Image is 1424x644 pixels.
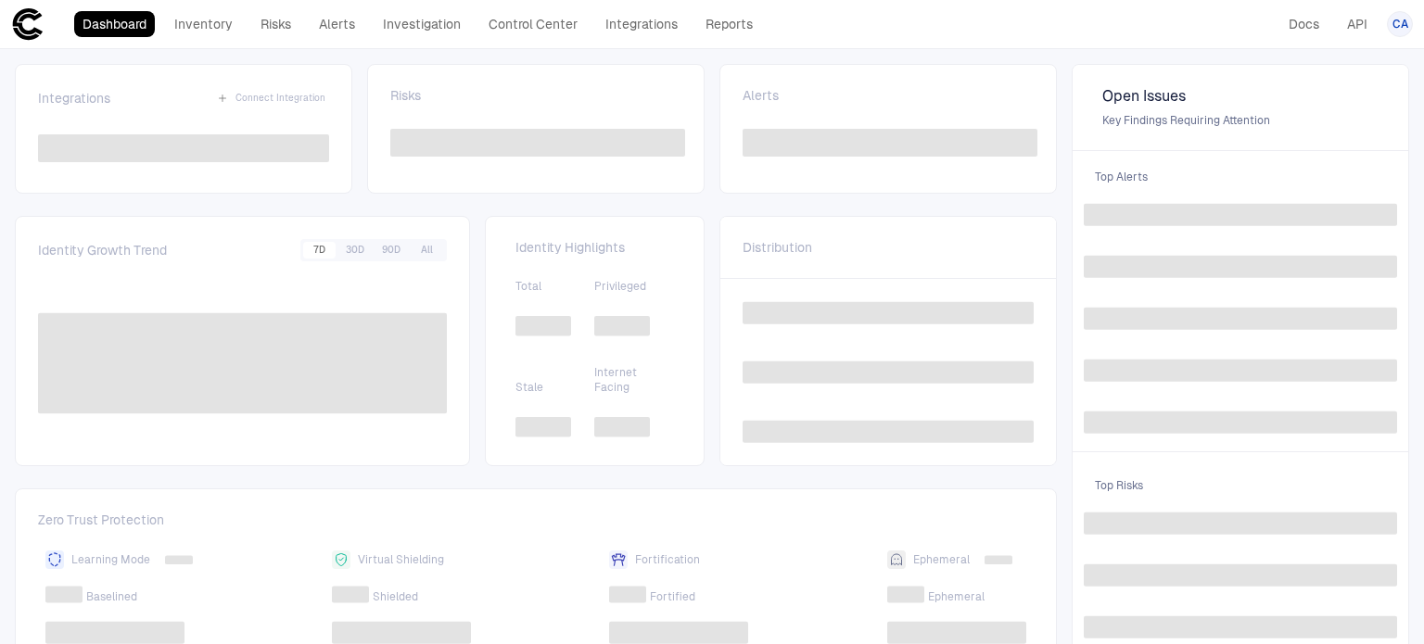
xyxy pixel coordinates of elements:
[743,87,779,104] span: Alerts
[1339,11,1376,37] a: API
[650,589,695,604] span: Fortified
[375,242,408,259] button: 90D
[515,279,595,294] span: Total
[303,242,336,259] button: 7D
[358,552,444,567] span: Virtual Shielding
[338,242,372,259] button: 30D
[635,552,700,567] span: Fortification
[1102,87,1379,106] span: Open Issues
[86,589,137,604] span: Baselined
[252,11,299,37] a: Risks
[597,11,686,37] a: Integrations
[594,279,674,294] span: Privileged
[38,90,110,107] span: Integrations
[390,87,421,104] span: Risks
[1387,11,1413,37] button: CA
[1102,113,1379,128] span: Key Findings Requiring Attention
[411,242,444,259] button: All
[743,239,812,256] span: Distribution
[235,92,325,105] span: Connect Integration
[1280,11,1328,37] a: Docs
[1084,158,1397,196] span: Top Alerts
[480,11,586,37] a: Control Center
[697,11,761,37] a: Reports
[375,11,469,37] a: Investigation
[213,87,329,109] button: Connect Integration
[71,552,150,567] span: Learning Mode
[913,552,970,567] span: Ephemeral
[1084,467,1397,504] span: Top Risks
[1392,17,1408,32] span: CA
[515,380,595,395] span: Stale
[38,511,1034,536] span: Zero Trust Protection
[373,589,418,604] span: Shielded
[594,365,674,395] span: Internet Facing
[311,11,363,37] a: Alerts
[74,11,155,37] a: Dashboard
[515,239,674,256] span: Identity Highlights
[928,589,985,604] span: Ephemeral
[38,242,167,259] span: Identity Growth Trend
[166,11,241,37] a: Inventory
